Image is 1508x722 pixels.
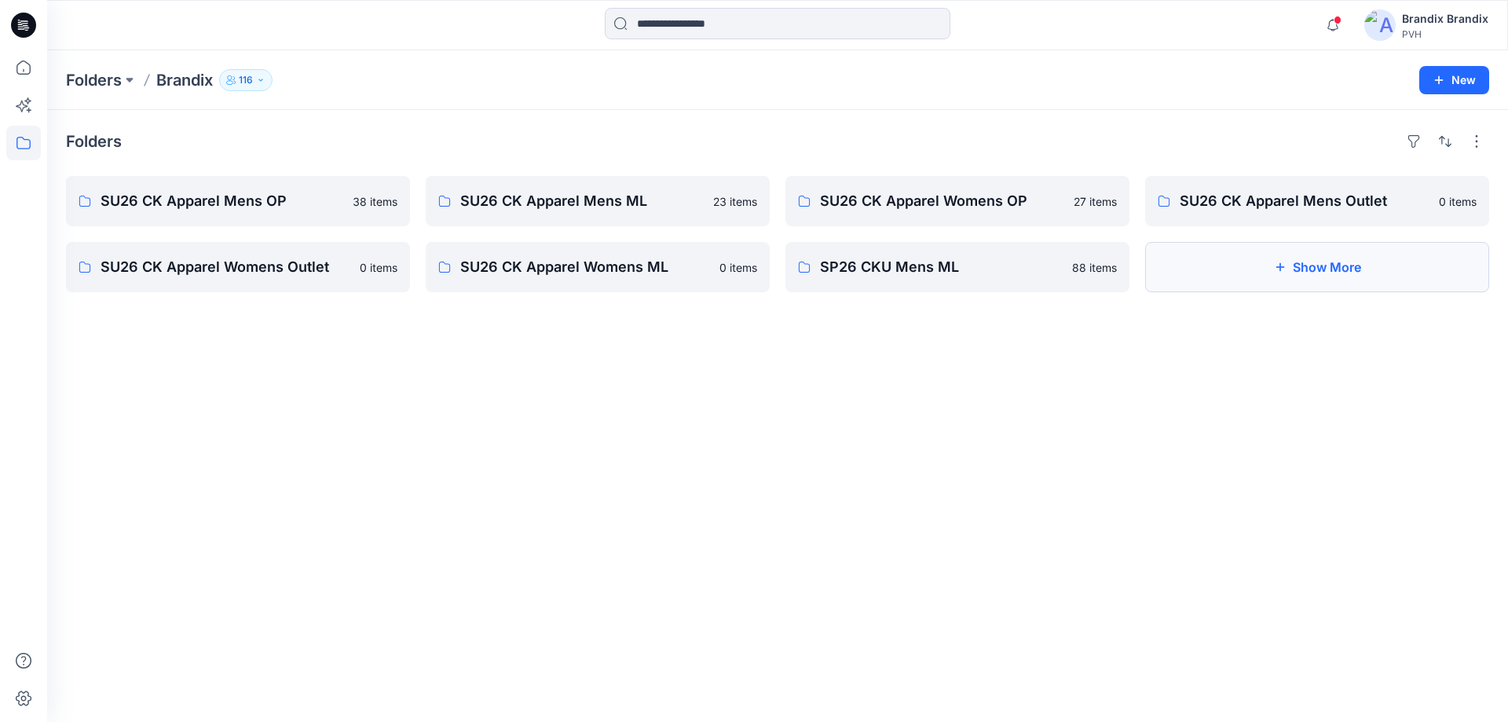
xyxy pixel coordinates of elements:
[785,176,1129,226] a: SU26 CK Apparel Womens OP27 items
[1072,259,1117,276] p: 88 items
[1145,242,1489,292] button: Show More
[1180,190,1429,212] p: SU26 CK Apparel Mens Outlet
[713,193,757,210] p: 23 items
[1419,66,1489,94] button: New
[1402,28,1488,40] div: PVH
[66,69,122,91] a: Folders
[360,259,397,276] p: 0 items
[820,190,1064,212] p: SU26 CK Apparel Womens OP
[426,242,770,292] a: SU26 CK Apparel Womens ML0 items
[1074,193,1117,210] p: 27 items
[1145,176,1489,226] a: SU26 CK Apparel Mens Outlet0 items
[66,176,410,226] a: SU26 CK Apparel Mens OP38 items
[1364,9,1396,41] img: avatar
[820,256,1063,278] p: SP26 CKU Mens ML
[1402,9,1488,28] div: Brandix Brandix
[239,71,253,89] p: 116
[101,256,350,278] p: SU26 CK Apparel Womens Outlet
[66,132,122,151] h4: Folders
[460,190,704,212] p: SU26 CK Apparel Mens ML
[719,259,757,276] p: 0 items
[156,69,213,91] p: Brandix
[426,176,770,226] a: SU26 CK Apparel Mens ML23 items
[460,256,710,278] p: SU26 CK Apparel Womens ML
[1439,193,1477,210] p: 0 items
[219,69,273,91] button: 116
[66,242,410,292] a: SU26 CK Apparel Womens Outlet0 items
[101,190,343,212] p: SU26 CK Apparel Mens OP
[353,193,397,210] p: 38 items
[785,242,1129,292] a: SP26 CKU Mens ML88 items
